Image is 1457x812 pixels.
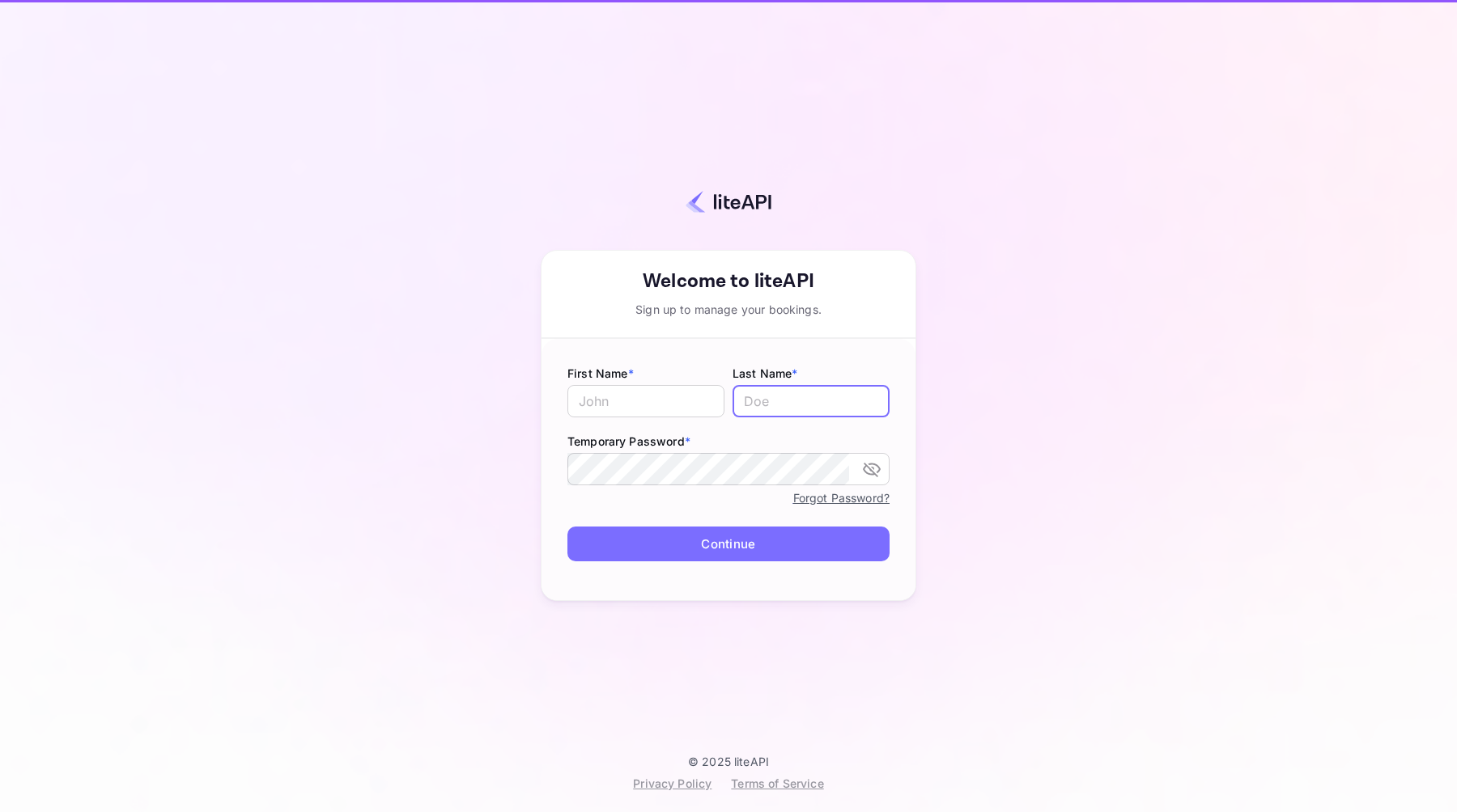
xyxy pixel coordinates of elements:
img: liteapi [686,190,771,214]
label: Last Name [733,365,890,382]
a: Forgot Password? [793,491,890,505]
div: Welcome to liteAPI [542,267,915,296]
div: Sign up to manage your bookings. [542,301,915,318]
div: Privacy Policy [633,775,712,792]
button: Continue [567,527,890,561]
button: toggle password visibility [856,453,888,485]
label: Temporary Password [567,433,890,450]
label: First Name [567,365,724,382]
input: Doe [733,385,890,417]
div: Terms of Service [731,775,823,792]
input: John [567,385,724,417]
a: Forgot Password? [793,488,890,507]
p: © 2025 liteAPI [688,755,769,768]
